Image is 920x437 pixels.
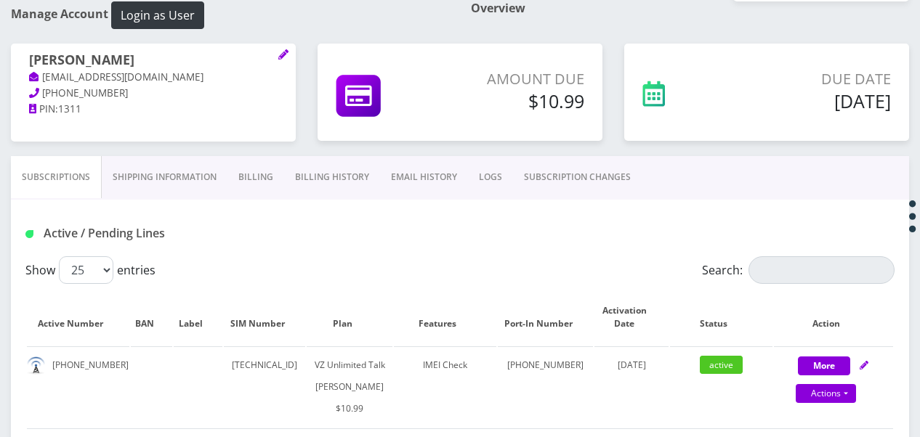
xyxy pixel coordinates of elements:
span: [PHONE_NUMBER] [42,86,128,99]
th: SIM Number: activate to sort column ascending [224,290,306,345]
button: More [798,356,850,375]
p: Due Date [733,68,891,90]
a: Billing History [284,156,380,198]
a: [EMAIL_ADDRESS][DOMAIN_NAME] [29,70,203,85]
a: Shipping Information [102,156,227,198]
button: Login as User [111,1,204,29]
h1: Active / Pending Lines [25,226,301,240]
img: default.png [27,356,45,375]
td: VZ Unlimited Talk [PERSON_NAME] $10.99 [307,346,392,427]
a: EMAIL HISTORY [380,156,468,198]
th: Action: activate to sort column ascending [774,290,893,345]
label: Search: [702,256,895,284]
td: [PHONE_NUMBER] [498,346,593,427]
a: Subscriptions [11,156,102,198]
img: Active / Pending Lines [25,230,33,238]
span: [DATE] [618,359,646,371]
h5: [DATE] [733,90,891,112]
div: IMEI Check [394,354,496,376]
h5: $10.99 [448,90,584,112]
h1: [PERSON_NAME] [29,52,278,70]
span: active [700,356,743,374]
select: Showentries [59,256,113,284]
td: [PHONE_NUMBER] [27,346,129,427]
h1: Overview [471,1,909,15]
h1: Manage Account [11,1,449,29]
a: PIN: [29,102,58,117]
a: Billing [227,156,284,198]
span: 1311 [58,102,81,115]
th: Activation Date: activate to sort column ascending [594,290,668,345]
a: Login as User [108,6,204,22]
th: Status: activate to sort column ascending [670,290,772,345]
label: Show entries [25,256,156,284]
a: SUBSCRIPTION CHANGES [513,156,642,198]
th: Label: activate to sort column ascending [174,290,222,345]
input: Search: [748,256,895,284]
td: [TECHNICAL_ID] [224,346,306,427]
th: Features: activate to sort column ascending [394,290,496,345]
a: LOGS [468,156,513,198]
th: BAN: activate to sort column ascending [131,290,173,345]
p: Amount Due [448,68,584,90]
th: Plan: activate to sort column ascending [307,290,392,345]
th: Port-In Number: activate to sort column ascending [498,290,593,345]
th: Active Number: activate to sort column ascending [27,290,129,345]
a: Actions [796,384,856,403]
